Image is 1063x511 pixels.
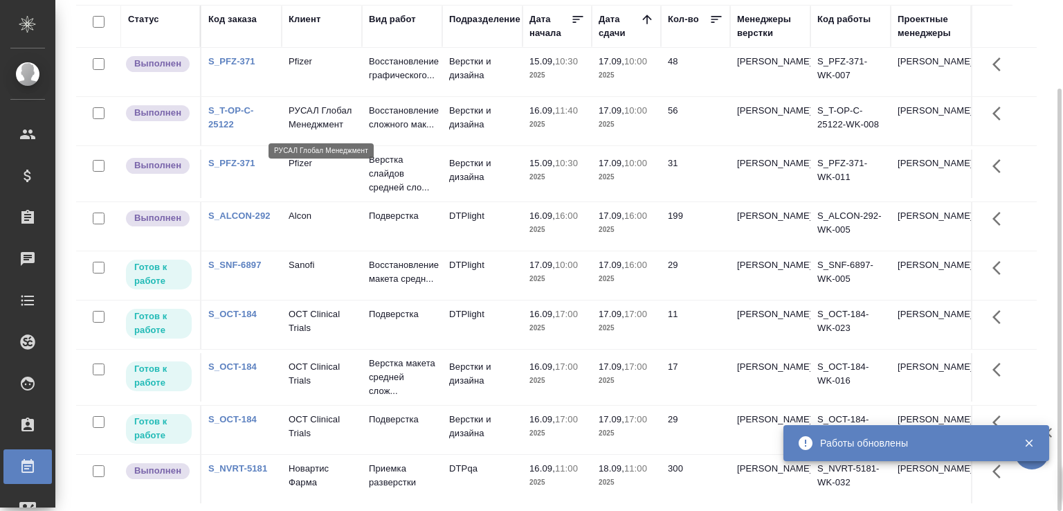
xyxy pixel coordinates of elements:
p: [PERSON_NAME] [737,156,803,170]
p: OCT Clinical Trials [289,413,355,440]
p: 10:00 [624,105,647,116]
p: Sanofi [289,258,355,272]
p: РУСАЛ Глобал Менеджмент [289,104,355,132]
p: 16:00 [624,260,647,270]
p: [PERSON_NAME] [737,413,803,427]
p: Выполнен [134,57,181,71]
div: Подразделение [449,12,520,26]
p: 2025 [599,69,654,82]
div: Дата начала [529,12,571,40]
p: 2025 [529,427,585,440]
p: Подверстка [369,209,435,223]
p: Выполнен [134,159,181,172]
p: Новартис Фарма [289,462,355,490]
div: Проектные менеджеры [898,12,964,40]
p: 17:00 [624,361,647,372]
td: Верстки и дизайна [442,48,523,96]
p: 17.09, [599,158,624,168]
p: Приемка разверстки [369,462,435,490]
p: [PERSON_NAME] [737,258,803,272]
p: 16:00 [555,210,578,221]
div: Работы обновлены [820,436,1003,450]
p: 17:00 [624,309,647,319]
p: OCT Clinical Trials [289,307,355,335]
p: Готов к работе [134,310,183,337]
td: [PERSON_NAME] [891,97,971,145]
p: 10:30 [555,158,578,168]
td: Верстки и дизайна [442,406,523,454]
p: 2025 [529,272,585,286]
p: 11:40 [555,105,578,116]
td: S_PFZ-371-WK-007 [810,48,891,96]
div: Исполнитель завершил работу [125,104,193,123]
td: 199 [661,202,730,251]
td: [PERSON_NAME] [891,353,971,402]
p: 16.09, [529,414,555,424]
p: 15.09, [529,158,555,168]
p: Верстка макета средней слож... [369,357,435,398]
td: DTPlight [442,301,523,349]
td: DTPlight [442,202,523,251]
p: 10:30 [555,56,578,66]
td: Верстки и дизайна [442,353,523,402]
p: Восстановление макета средн... [369,258,435,286]
p: [PERSON_NAME] [737,55,803,69]
div: Статус [128,12,159,26]
p: Подверстка [369,413,435,427]
p: 17.09, [599,414,624,424]
div: Дата сдачи [599,12,640,40]
td: [PERSON_NAME] [891,301,971,349]
p: 18.09, [599,463,624,474]
p: 2025 [529,118,585,132]
p: 2025 [599,321,654,335]
p: 2025 [599,223,654,237]
p: 10:00 [624,56,647,66]
p: 15.09, [529,56,555,66]
div: Менеджеры верстки [737,12,803,40]
td: 11 [661,301,730,349]
a: S_OCT-184 [208,309,257,319]
p: Выполнен [134,106,181,120]
td: [PERSON_NAME] [891,150,971,198]
td: 300 [661,455,730,503]
p: Восстановление сложного мак... [369,104,435,132]
td: S_OCT-184-WK-029 [810,406,891,454]
div: Код работы [817,12,871,26]
a: S_PFZ-371 [208,56,255,66]
button: Здесь прячутся важные кнопки [984,97,1017,130]
p: 10:00 [555,260,578,270]
p: Pfizer [289,156,355,170]
button: Здесь прячутся важные кнопки [984,353,1017,386]
p: 2025 [599,272,654,286]
p: 2025 [529,374,585,388]
button: Здесь прячутся важные кнопки [984,150,1017,183]
td: 56 [661,97,730,145]
td: 17 [661,353,730,402]
p: 2025 [529,69,585,82]
div: Клиент [289,12,320,26]
p: 16.09, [529,463,555,474]
a: S_ALCON-292 [208,210,271,221]
p: 17:00 [624,414,647,424]
p: 10:00 [624,158,647,168]
a: S_SNF-6897 [208,260,262,270]
p: 16:00 [624,210,647,221]
div: Исполнитель завершил работу [125,156,193,175]
p: 16.09, [529,361,555,372]
td: 29 [661,251,730,300]
td: Верстки и дизайна [442,150,523,198]
td: Верстки и дизайна [442,97,523,145]
p: [PERSON_NAME] [737,360,803,374]
td: [PERSON_NAME] [891,251,971,300]
div: Исполнитель завершил работу [125,55,193,73]
p: OCT Clinical Trials [289,360,355,388]
button: Здесь прячутся важные кнопки [984,48,1017,81]
a: S_PFZ-371 [208,158,255,168]
button: Здесь прячутся важные кнопки [984,301,1017,334]
p: 2025 [599,170,654,184]
p: 17.09, [599,56,624,66]
a: S_OCT-184 [208,414,257,424]
p: 16.09, [529,210,555,221]
p: 2025 [529,321,585,335]
p: [PERSON_NAME] [737,307,803,321]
